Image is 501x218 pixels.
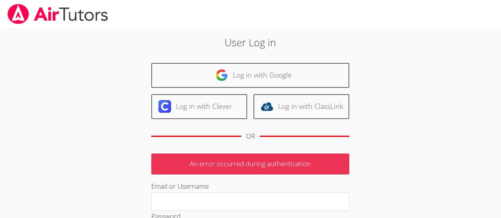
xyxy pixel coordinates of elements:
[151,182,209,191] label: Email or Username
[151,63,349,88] a: Log in with Google
[261,100,273,113] img: classlink-logo-d6bb404cc1216ec64c9a2012d9dc4662098be43eaf13dc465df04b49fa7ab582.svg
[7,4,109,24] img: airtutors_banner-c4298cdbf04f3fff15de1276eac7730deb9818008684d7c2e4769d2f7ddbe033.png
[158,100,171,113] img: clever-logo-6eab21bc6e7a338710f1a6ff85c0baf02591cd810cc4098c63d3a4b26e2feb20.svg
[246,131,255,142] div: OR
[151,154,349,174] p: An error occurred during authentication
[115,35,386,50] h2: User Log in
[151,94,247,119] a: Log in with Clever
[215,69,228,82] img: google-logo-50288ca7cdecda66e5e0955fdab243c47b7ad437acaf1139b6f446037453330a.svg
[253,94,349,119] a: Log in with ClassLink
